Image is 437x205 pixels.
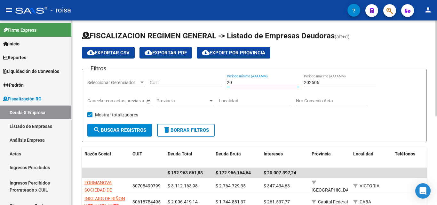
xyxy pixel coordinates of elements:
button: Open calendar [145,98,152,105]
span: [GEOGRAPHIC_DATA] [312,187,355,193]
span: $ 3.112.163,98 [168,183,198,188]
datatable-header-cell: Razón Social [82,147,130,168]
span: $ 20.007.397,24 [264,170,296,175]
span: Teléfonos [395,151,415,156]
span: Padrón [3,82,24,89]
mat-icon: cloud_download [145,49,152,56]
mat-icon: delete [163,126,171,134]
span: 30708490799 [132,183,161,188]
span: Deuda Total [168,151,192,156]
span: $ 261.537,77 [264,199,290,204]
span: $ 347.434,63 [264,183,290,188]
button: Borrar Filtros [157,124,215,137]
span: Firma Express [3,27,36,34]
mat-icon: cloud_download [202,49,210,56]
span: Exportar PDF [145,50,187,56]
mat-icon: menu [5,6,13,14]
span: Deuda Bruta [216,151,241,156]
span: Buscar Registros [93,127,146,133]
span: Capital Federal [318,199,348,204]
span: $ 192.963.561,88 [168,170,203,175]
span: Inicio [3,40,20,47]
span: $ 2.006.419,14 [168,199,198,204]
span: Provincia [156,98,208,104]
span: Exportar CSV [87,50,130,56]
datatable-header-cell: Deuda Bruta [213,147,261,168]
div: Open Intercom Messenger [415,183,431,199]
button: Buscar Registros [87,124,152,137]
span: CABA [360,199,371,204]
span: 30618754495 [132,199,161,204]
span: - roisa [51,3,71,17]
mat-icon: person [424,6,432,14]
datatable-header-cell: CUIT [130,147,165,168]
datatable-header-cell: Intereses [261,147,309,168]
span: CUIT [132,151,142,156]
mat-icon: cloud_download [87,49,95,56]
span: (alt+d) [335,34,350,40]
datatable-header-cell: Localidad [351,147,392,168]
button: Exportar PDF [139,47,192,59]
span: Export por Provincia [202,50,265,56]
span: Borrar Filtros [163,127,209,133]
span: $ 1.744.881,37 [216,199,246,204]
span: Provincia [312,151,331,156]
span: $ 2.764.729,35 [216,183,246,188]
mat-icon: search [93,126,101,134]
span: Mostrar totalizadores [95,111,138,119]
span: Reportes [3,54,26,61]
span: $ 172.956.164,64 [216,170,251,175]
button: Export por Provincia [197,47,270,59]
h3: Filtros [87,64,109,73]
span: VICTORIA [360,183,379,188]
span: Intereses [264,151,283,156]
span: FISCALIZACION REGIMEN GENERAL -> Listado de Empresas Deudoras [82,31,335,40]
span: Localidad [353,151,373,156]
span: Seleccionar Gerenciador [87,80,139,85]
span: Liquidación de Convenios [3,68,59,75]
span: Razón Social [84,151,111,156]
datatable-header-cell: Provincia [309,147,351,168]
button: Exportar CSV [82,47,135,59]
span: Fiscalización RG [3,95,42,102]
datatable-header-cell: Deuda Total [165,147,213,168]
